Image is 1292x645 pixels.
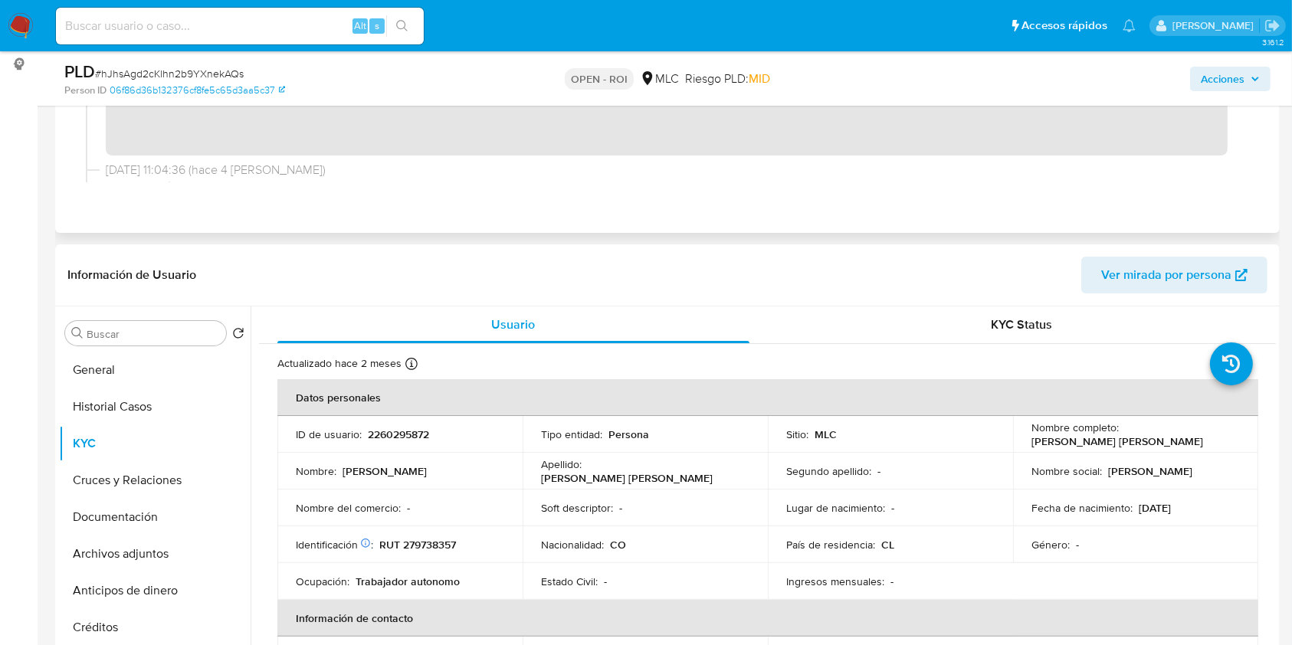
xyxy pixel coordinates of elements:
p: Nombre social : [1031,464,1102,478]
button: Cruces y Relaciones [59,462,251,499]
a: 06f86d36b132376cf8fe5c65d3aa5c37 [110,83,285,97]
p: [PERSON_NAME] [343,464,427,478]
p: Identificación : [296,538,373,552]
button: General [59,352,251,388]
span: MID [749,70,770,87]
p: Fecha de nacimiento : [1031,501,1133,515]
th: Datos personales [277,379,1258,416]
p: Persona [608,427,649,441]
p: - [890,575,894,588]
button: Documentación [59,499,251,535]
span: # hJhsAgd2cKlhn2b9YXnekAQs [95,66,244,81]
p: - [407,501,410,515]
button: Anticipos de dinero [59,572,251,609]
p: - [1076,538,1079,552]
p: Género : [1031,538,1070,552]
button: Ver mirada por persona [1081,257,1267,293]
p: 2260295872 [368,427,429,441]
p: Ingresos mensuales : [786,575,884,588]
b: PLD [64,59,95,83]
span: Riesgo PLD: [685,70,770,87]
button: Historial Casos [59,388,251,425]
span: Ver mirada por persona [1101,257,1231,293]
span: Accesos rápidos [1021,18,1107,34]
button: Archivos adjuntos [59,535,251,572]
p: Estado Civil : [541,575,598,588]
p: Trabajador autonomo [356,575,460,588]
p: - [891,501,894,515]
p: Ocupación : [296,575,349,588]
button: Acciones [1190,67,1271,91]
p: - [877,464,880,478]
button: KYC [59,425,251,462]
a: Salir [1264,18,1281,34]
p: MLC [815,427,837,441]
p: [PERSON_NAME] [PERSON_NAME] [541,471,713,485]
p: nicolas.luzardo@mercadolibre.com [1172,18,1259,33]
p: Nombre completo : [1031,421,1119,434]
p: ID de usuario : [296,427,362,441]
p: - [604,575,607,588]
p: Tipo entidad : [541,427,602,441]
p: - [619,501,622,515]
p: Segundo apellido : [786,464,871,478]
p: [DATE] [1139,501,1171,515]
button: search-icon [386,15,418,37]
p: Soft descriptor : [541,501,613,515]
input: Buscar usuario o caso... [56,16,424,36]
b: Person ID [64,83,107,97]
p: CL [881,538,894,552]
p: País de residencia : [786,538,875,552]
p: Actualizado hace 2 meses [277,356,402,371]
input: Buscar [87,327,220,341]
span: Acciones [1201,67,1244,91]
p: Nombre : [296,464,336,478]
p: Lugar de nacimiento : [786,501,885,515]
h1: Información de Usuario [67,267,196,283]
span: Usuario [491,316,535,333]
th: Información de contacto [277,600,1258,637]
span: s [375,18,379,33]
a: Notificaciones [1123,19,1136,32]
span: KYC Status [991,316,1052,333]
p: Nombre del comercio : [296,501,401,515]
p: CO [610,538,626,552]
button: Volver al orden por defecto [232,327,244,344]
p: OPEN - ROI [565,68,634,90]
p: Sitio : [786,427,808,441]
p: Apellido : [541,457,582,471]
p: [PERSON_NAME] [1108,464,1192,478]
span: Alt [354,18,366,33]
div: MLC [640,70,679,87]
p: Nacionalidad : [541,538,604,552]
span: 3.161.2 [1262,36,1284,48]
button: Buscar [71,327,84,339]
p: [PERSON_NAME] [PERSON_NAME] [1031,434,1203,448]
p: RUT 279738357 [379,538,456,552]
